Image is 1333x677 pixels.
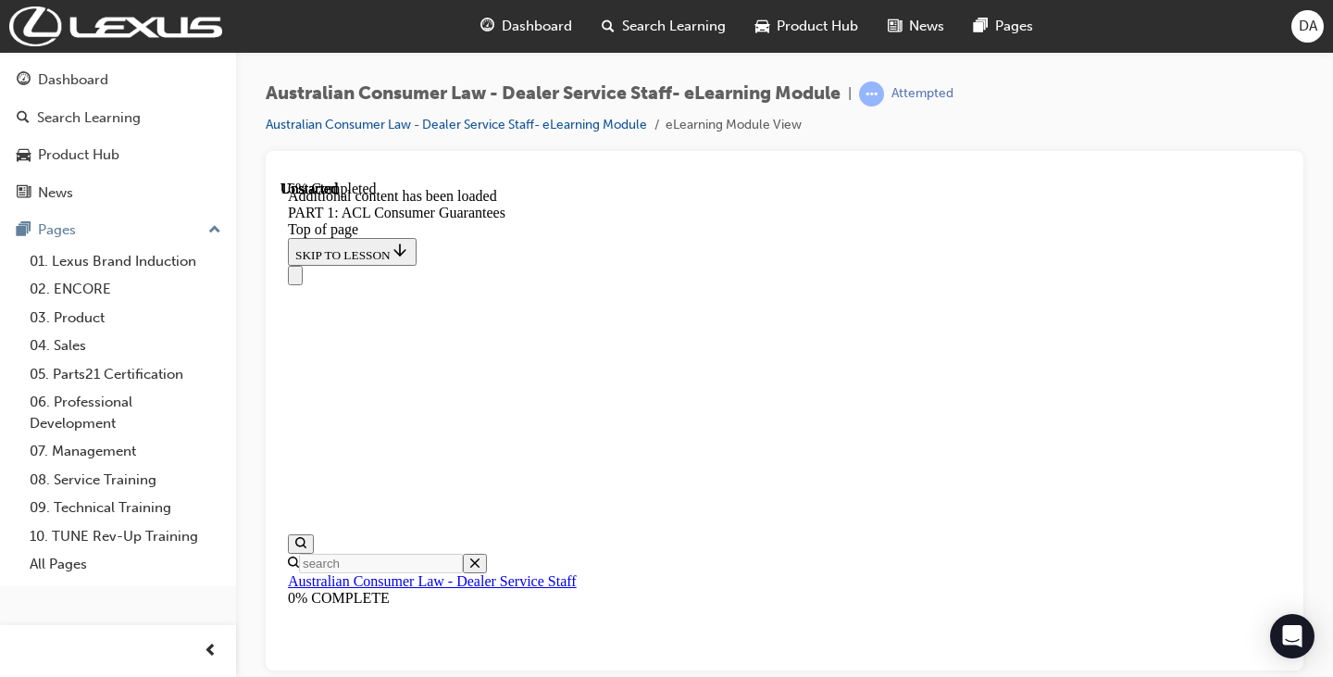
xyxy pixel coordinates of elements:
a: 04. Sales [22,332,229,360]
a: search-iconSearch Learning [587,7,741,45]
a: Product Hub [7,138,229,172]
a: All Pages [22,550,229,579]
span: | [848,83,852,105]
button: DA [1291,10,1324,43]
a: 08. Service Training [22,466,229,495]
button: Pages [7,213,229,247]
a: Dashboard [7,63,229,97]
span: DA [1299,16,1317,37]
span: pages-icon [974,15,988,38]
span: guage-icon [480,15,494,38]
span: pages-icon [17,222,31,239]
a: 03. Product [22,304,229,332]
a: news-iconNews [873,7,959,45]
li: eLearning Module View [666,115,802,136]
span: Dashboard [502,16,572,37]
span: search-icon [602,15,615,38]
span: Product Hub [777,16,858,37]
button: Close navigation menu [7,85,22,105]
span: car-icon [17,147,31,164]
span: news-icon [888,15,902,38]
button: SKIP TO LESSON [7,57,136,85]
div: 0% COMPLETE [7,409,1001,426]
a: car-iconProduct Hub [741,7,873,45]
div: News [38,182,73,204]
a: guage-iconDashboard [466,7,587,45]
div: Product Hub [38,144,119,166]
div: Pages [38,219,76,241]
a: 09. Technical Training [22,494,229,522]
div: Open Intercom Messenger [1270,614,1314,658]
button: Close search menu [182,373,206,393]
input: Search [19,373,182,393]
a: Search Learning [7,101,229,135]
span: up-icon [208,219,221,243]
img: Trak [9,6,222,46]
a: 01. Lexus Brand Induction [22,247,229,276]
a: News [7,176,229,210]
div: PART 1: ACL Consumer Guarantees [7,24,1001,41]
div: Attempted [891,85,953,103]
span: guage-icon [17,72,31,89]
span: news-icon [17,185,31,202]
div: Search Learning [37,107,141,129]
div: Dashboard [38,69,108,91]
span: learningRecordVerb_ATTEMPT-icon [859,81,884,107]
a: Australian Consumer Law - Dealer Service Staff [7,393,296,408]
span: prev-icon [204,640,218,663]
a: 05. Parts21 Certification [22,360,229,389]
button: Open search menu [7,354,33,373]
span: SKIP TO LESSON [15,68,129,81]
span: Australian Consumer Law - Dealer Service Staff- eLearning Module [266,83,841,105]
a: 02. ENCORE [22,275,229,304]
button: DashboardSearch LearningProduct HubNews [7,59,229,213]
a: Australian Consumer Law - Dealer Service Staff- eLearning Module [266,117,647,132]
span: Pages [995,16,1033,37]
a: 10. TUNE Rev-Up Training [22,522,229,551]
span: search-icon [17,110,30,127]
a: 06. Professional Development [22,388,229,437]
span: car-icon [755,15,769,38]
div: Additional content has been loaded [7,7,1001,24]
div: Top of page [7,41,1001,57]
span: Search Learning [622,16,726,37]
a: pages-iconPages [959,7,1048,45]
a: 07. Management [22,437,229,466]
span: News [909,16,944,37]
